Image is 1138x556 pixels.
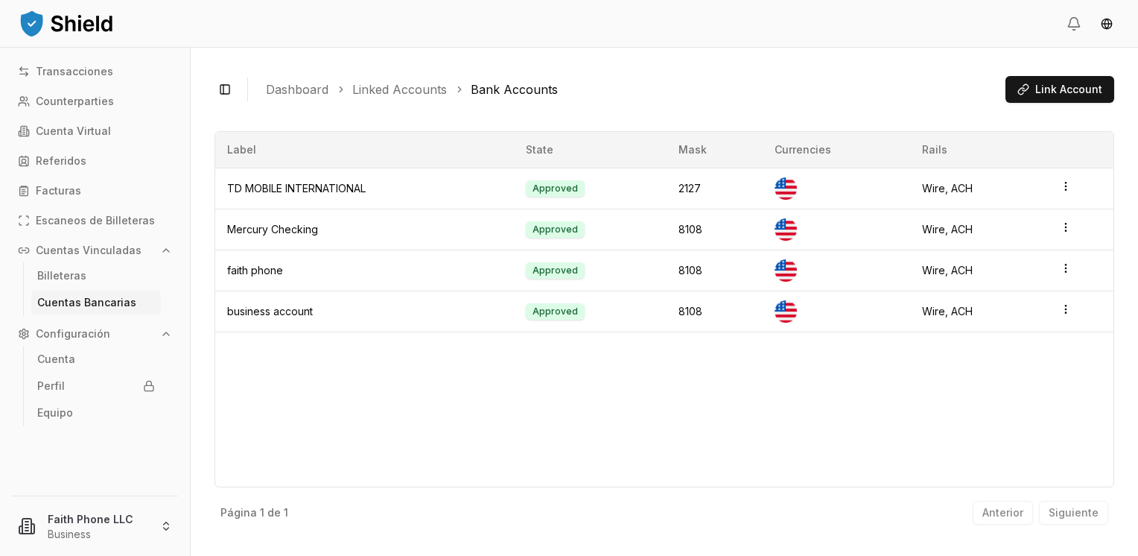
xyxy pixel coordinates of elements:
[922,181,1035,196] div: Wire, ACH
[215,132,514,168] th: Label
[12,119,178,143] a: Cuenta Virtual
[37,381,65,391] p: Perfil
[31,347,161,371] a: Cuenta
[215,291,514,332] td: business account
[36,126,111,136] p: Cuenta Virtual
[910,132,1047,168] th: Rails
[36,96,114,107] p: Counterparties
[12,149,178,173] a: Referidos
[260,508,264,518] p: 1
[763,132,911,168] th: Currencies
[667,250,763,291] td: 8108
[12,60,178,83] a: Transacciones
[36,329,110,339] p: Configuración
[12,179,178,203] a: Facturas
[48,511,148,527] p: Faith Phone LLC
[215,168,514,209] td: TD MOBILE INTERNATIONAL
[18,8,115,38] img: ShieldPay Logo
[12,89,178,113] a: Counterparties
[266,80,994,98] nav: breadcrumb
[922,304,1035,319] div: Wire, ACH
[37,271,86,281] p: Billeteras
[36,215,155,226] p: Escaneos de Billeteras
[775,300,797,323] img: US Dollar
[6,502,184,550] button: Faith Phone LLCBusiness
[266,80,328,98] a: Dashboard
[31,264,161,288] a: Billeteras
[1005,76,1114,103] button: Link Account
[284,508,288,518] p: 1
[471,80,558,98] a: Bank Accounts
[12,238,178,262] button: Cuentas Vinculadas
[922,222,1035,237] div: Wire, ACH
[36,66,113,77] p: Transacciones
[12,209,178,233] a: Escaneos de Billeteras
[215,209,514,250] td: Mercury Checking
[667,291,763,332] td: 8108
[31,401,161,425] a: Equipo
[775,177,797,200] img: US Dollar
[37,354,75,364] p: Cuenta
[220,508,257,518] p: Página
[36,245,142,256] p: Cuentas Vinculadas
[352,80,447,98] a: Linked Accounts
[775,218,797,241] img: US Dollar
[37,408,73,418] p: Equipo
[31,291,161,315] a: Cuentas Bancarias
[667,132,763,168] th: Mask
[31,374,161,398] a: Perfil
[775,259,797,282] img: US Dollar
[1035,82,1102,97] span: Link Account
[922,263,1035,278] div: Wire, ACH
[667,168,763,209] td: 2127
[267,508,281,518] p: de
[667,209,763,250] td: 8108
[36,156,86,166] p: Referidos
[48,527,148,542] p: Business
[12,322,178,346] button: Configuración
[514,132,666,168] th: State
[215,250,514,291] td: faith phone
[37,297,136,308] p: Cuentas Bancarias
[36,186,81,196] p: Facturas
